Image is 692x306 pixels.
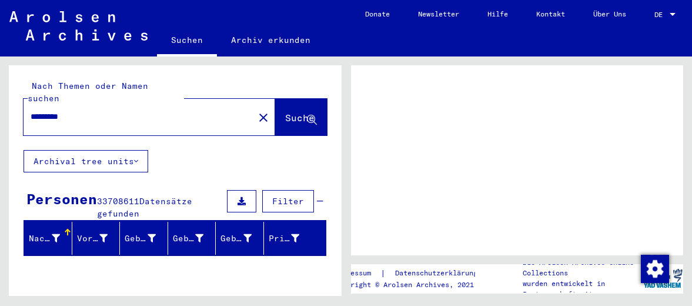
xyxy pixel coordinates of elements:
[24,150,148,172] button: Archival tree units
[29,232,60,245] div: Nachname
[262,190,314,212] button: Filter
[220,229,266,248] div: Geburtsdatum
[24,222,72,255] mat-header-cell: Nachname
[28,81,148,104] mat-label: Nach Themen oder Namen suchen
[173,229,219,248] div: Geburt‏
[264,222,326,255] mat-header-cell: Prisoner #
[641,255,669,283] img: Zustimmung ändern
[217,26,325,54] a: Archiv erkunden
[269,229,315,248] div: Prisoner #
[120,222,168,255] mat-header-cell: Geburtsname
[252,105,275,129] button: Clear
[26,188,97,209] div: Personen
[77,229,123,248] div: Vorname
[125,232,156,245] div: Geburtsname
[654,11,667,19] span: DE
[72,222,121,255] mat-header-cell: Vorname
[173,232,204,245] div: Geburt‏
[157,26,217,56] a: Suchen
[97,196,192,219] span: Datensätze gefunden
[285,112,315,124] span: Suche
[29,229,75,248] div: Nachname
[256,111,270,125] mat-icon: close
[272,196,304,207] span: Filter
[334,267,492,280] div: |
[275,99,327,135] button: Suche
[334,280,492,290] p: Copyright © Arolsen Archives, 2021
[168,222,216,255] mat-header-cell: Geburt‏
[77,232,108,245] div: Vorname
[125,229,171,248] div: Geburtsname
[334,267,380,280] a: Impressum
[216,222,264,255] mat-header-cell: Geburtsdatum
[523,257,641,278] p: Die Arolsen Archives Online-Collections
[523,278,641,300] p: wurden entwickelt in Partnerschaft mit
[9,11,148,41] img: Arolsen_neg.svg
[269,232,300,245] div: Prisoner #
[220,232,252,245] div: Geburtsdatum
[386,267,492,280] a: Datenschutzerklärung
[97,196,139,207] span: 33708611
